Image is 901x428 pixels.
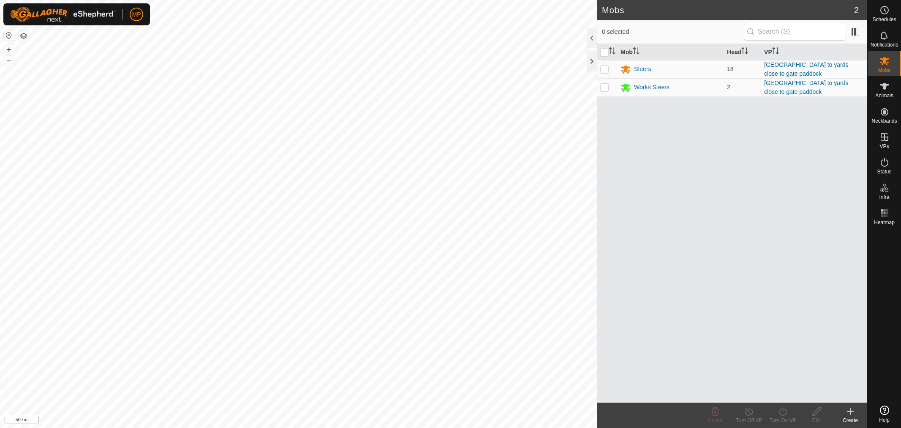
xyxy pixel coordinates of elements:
span: Help [879,417,890,423]
span: Infra [879,195,889,200]
th: Head [724,44,761,60]
div: Create [833,417,867,424]
div: Edit [800,417,833,424]
span: 2 [854,4,859,16]
input: Search (S) [744,23,846,41]
span: 0 selected [602,27,744,36]
p-sorticon: Activate to sort [741,49,748,55]
span: Status [877,169,891,174]
div: Turn Off VP [732,417,766,424]
a: [GEOGRAPHIC_DATA] to yards close to gate paddock [764,61,848,77]
p-sorticon: Activate to sort [633,49,640,55]
span: Mobs [878,68,890,73]
a: Help [868,402,901,426]
span: Notifications [871,42,898,47]
a: Privacy Policy [265,417,297,425]
span: Animals [875,93,893,98]
span: VPs [879,144,889,149]
button: – [4,55,14,66]
th: VP [761,44,867,60]
div: Turn On VP [766,417,800,424]
a: [GEOGRAPHIC_DATA] to yards close to gate paddock [764,80,848,95]
p-sorticon: Activate to sort [772,49,779,55]
span: Neckbands [871,118,897,123]
span: 18 [727,66,734,72]
h2: Mobs [602,5,854,15]
span: MP [132,10,141,19]
span: Heatmap [874,220,895,225]
span: Schedules [872,17,896,22]
button: + [4,44,14,55]
div: Works Steers [634,83,670,92]
a: Contact Us [307,417,332,425]
div: Steers [634,65,651,74]
span: 2 [727,84,730,91]
img: Gallagher Logo [10,7,116,22]
button: Map Layers [19,31,29,41]
p-sorticon: Activate to sort [609,49,615,55]
span: Delete [708,417,723,423]
th: Mob [617,44,724,60]
button: Reset Map [4,30,14,41]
